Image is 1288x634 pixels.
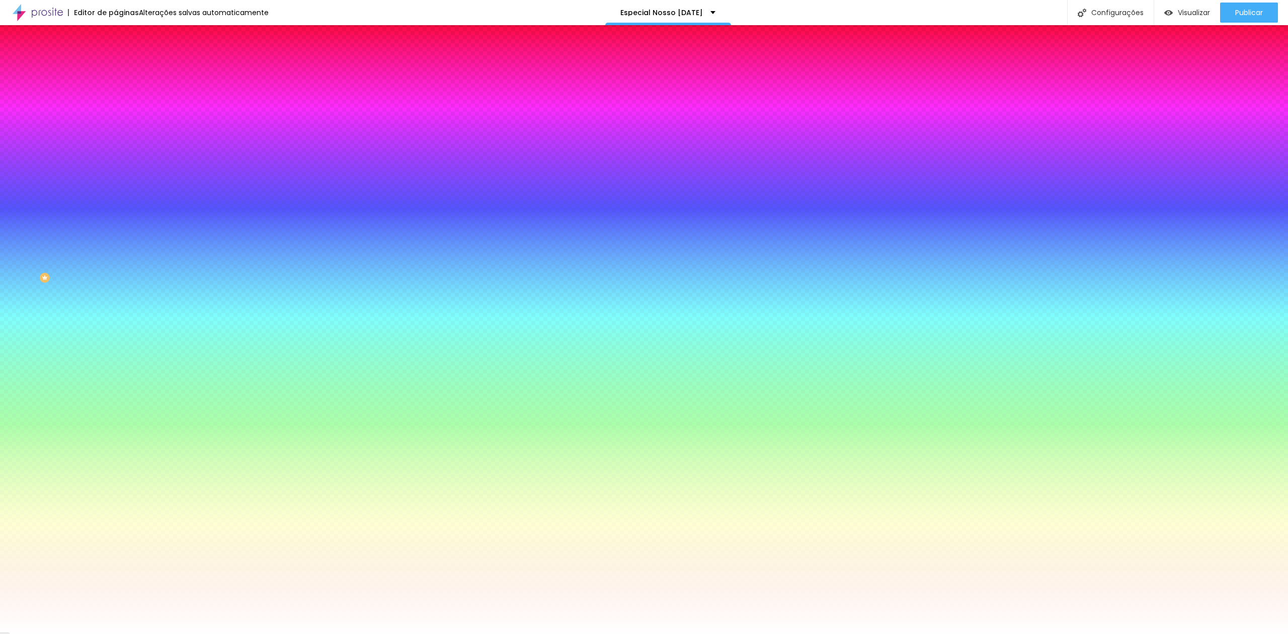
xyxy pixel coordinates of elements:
[1235,8,1263,18] font: Publicar
[1164,9,1173,17] img: view-1.svg
[139,8,269,18] font: Alterações salvas automaticamente
[1178,8,1210,18] font: Visualizar
[620,8,703,18] font: Especial Nosso [DATE]
[1091,8,1144,18] font: Configurações
[1078,9,1086,17] img: Ícone
[74,8,139,18] font: Editor de páginas
[1220,3,1278,23] button: Publicar
[1154,3,1220,23] button: Visualizar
